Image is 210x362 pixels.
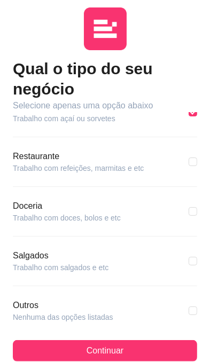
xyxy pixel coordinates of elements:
article: Salgados [13,249,108,262]
article: Trabalho com açaí ou sorvetes [13,113,115,124]
article: Outros [13,299,113,312]
article: Doceria [13,200,121,213]
img: logo [84,7,127,50]
article: Trabalho com doces, bolos e etc [13,213,121,223]
article: Trabalho com salgados e etc [13,262,108,273]
button: Continuar [13,340,197,361]
article: Nenhuma das opções listadas [13,312,113,322]
span: Continuar [87,344,123,357]
article: Trabalho com refeições, marmitas e etc [13,163,144,174]
article: Selecione apenas uma opção abaixo [13,99,197,112]
h2: Qual o tipo do seu negócio [13,59,197,99]
article: Restaurante [13,150,144,163]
